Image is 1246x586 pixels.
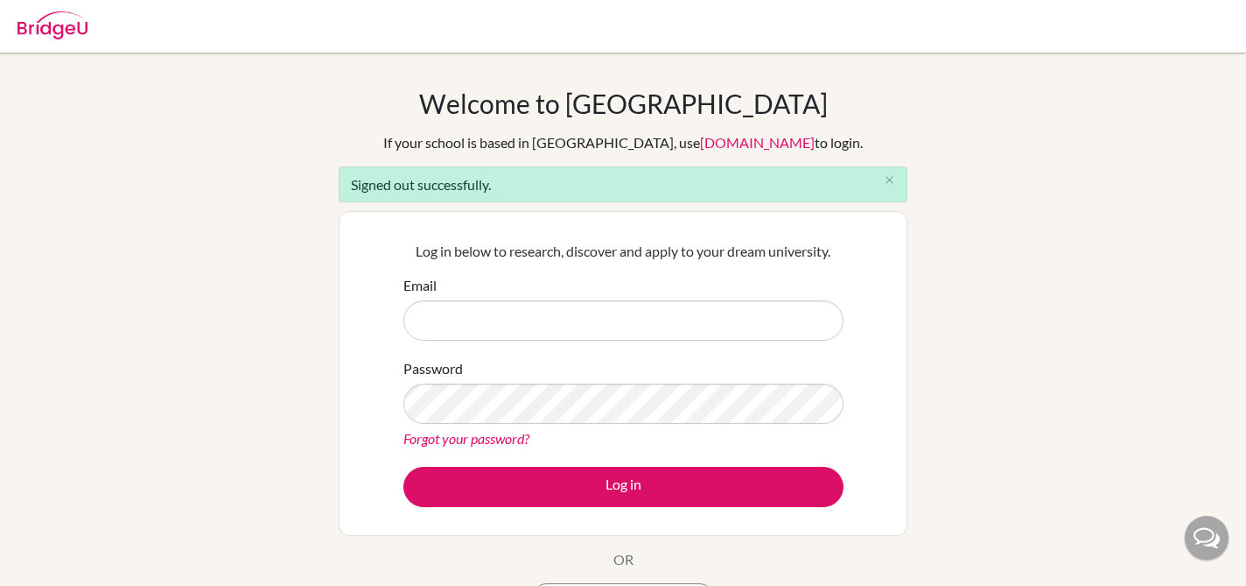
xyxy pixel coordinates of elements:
label: Email [403,275,437,296]
img: Bridge-U [17,11,87,39]
h1: Welcome to [GEOGRAPHIC_DATA] [419,88,828,119]
a: Forgot your password? [403,430,529,447]
a: [DOMAIN_NAME] [700,134,815,151]
label: Password [403,358,463,379]
i: close [883,173,896,187]
div: If your school is based in [GEOGRAPHIC_DATA], use to login. [383,132,863,153]
button: Close [871,167,906,194]
button: Log in [403,467,843,507]
div: Signed out successfully. [339,166,907,202]
p: OR [613,549,633,570]
p: Log in below to research, discover and apply to your dream university. [403,241,843,262]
